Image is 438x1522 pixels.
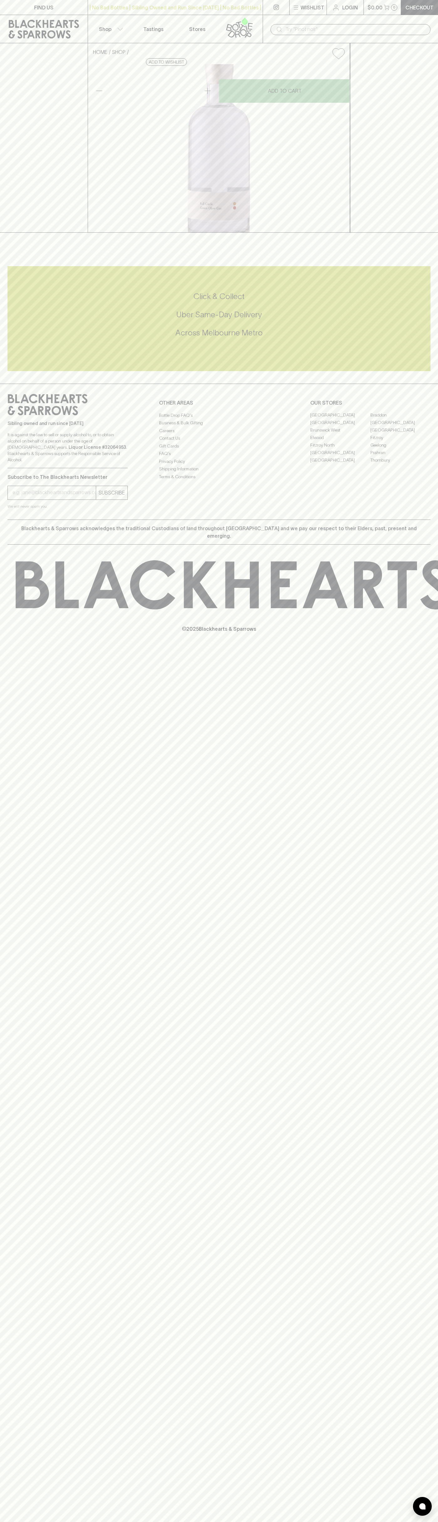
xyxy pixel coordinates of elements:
a: [GEOGRAPHIC_DATA] [310,449,370,457]
button: SUBSCRIBE [96,486,127,500]
p: Stores [189,25,205,33]
a: Stores [175,15,219,43]
a: [GEOGRAPHIC_DATA] [310,412,370,419]
a: Shipping Information [159,465,279,473]
a: [GEOGRAPHIC_DATA] [370,419,430,427]
a: Thornbury [370,457,430,464]
a: Geelong [370,442,430,449]
input: e.g. jane@blackheartsandsparrows.com.au [13,488,96,498]
a: Fitzroy North [310,442,370,449]
img: bubble-icon [419,1503,425,1509]
button: ADD TO CART [219,79,350,103]
a: Contact Us [159,435,279,442]
a: Careers [159,427,279,434]
p: Checkout [405,4,434,11]
p: We will never spam you [8,503,128,510]
img: 26072.png [88,64,350,232]
p: It is against the law to sell or supply alcohol to, or to obtain alcohol on behalf of a person un... [8,432,128,463]
p: OTHER AREAS [159,399,279,406]
p: Login [342,4,358,11]
input: Try "Pinot noir" [286,24,425,34]
p: OUR STORES [310,399,430,406]
a: Prahran [370,449,430,457]
a: SHOP [112,49,126,55]
p: 0 [393,6,395,9]
div: Call to action block [8,266,430,371]
button: Add to wishlist [146,58,187,66]
p: Wishlist [301,4,324,11]
a: Terms & Conditions [159,473,279,480]
a: FAQ's [159,450,279,458]
p: SUBSCRIBE [99,489,125,496]
h5: Across Melbourne Metro [8,328,430,338]
a: Gift Cards [159,442,279,450]
p: Shop [99,25,111,33]
button: Add to wishlist [330,46,347,62]
a: Elwood [310,434,370,442]
a: [GEOGRAPHIC_DATA] [310,457,370,464]
p: Sibling owned and run since [DATE] [8,420,128,427]
strong: Liquor License #32064953 [69,445,126,450]
h5: Click & Collect [8,291,430,302]
a: Brunswick West [310,427,370,434]
a: [GEOGRAPHIC_DATA] [310,419,370,427]
a: Fitzroy [370,434,430,442]
p: Blackhearts & Sparrows acknowledges the traditional Custodians of land throughout [GEOGRAPHIC_DAT... [12,525,426,540]
p: $0.00 [368,4,383,11]
h5: Uber Same-Day Delivery [8,309,430,320]
p: FIND US [34,4,54,11]
a: Braddon [370,412,430,419]
a: Bottle Drop FAQ's [159,412,279,419]
a: HOME [93,49,107,55]
p: ADD TO CART [268,87,301,95]
a: Privacy Policy [159,458,279,465]
a: [GEOGRAPHIC_DATA] [370,427,430,434]
a: Business & Bulk Gifting [159,419,279,427]
a: Tastings [131,15,175,43]
p: Subscribe to The Blackhearts Newsletter [8,473,128,481]
button: Shop [88,15,132,43]
p: Tastings [143,25,163,33]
